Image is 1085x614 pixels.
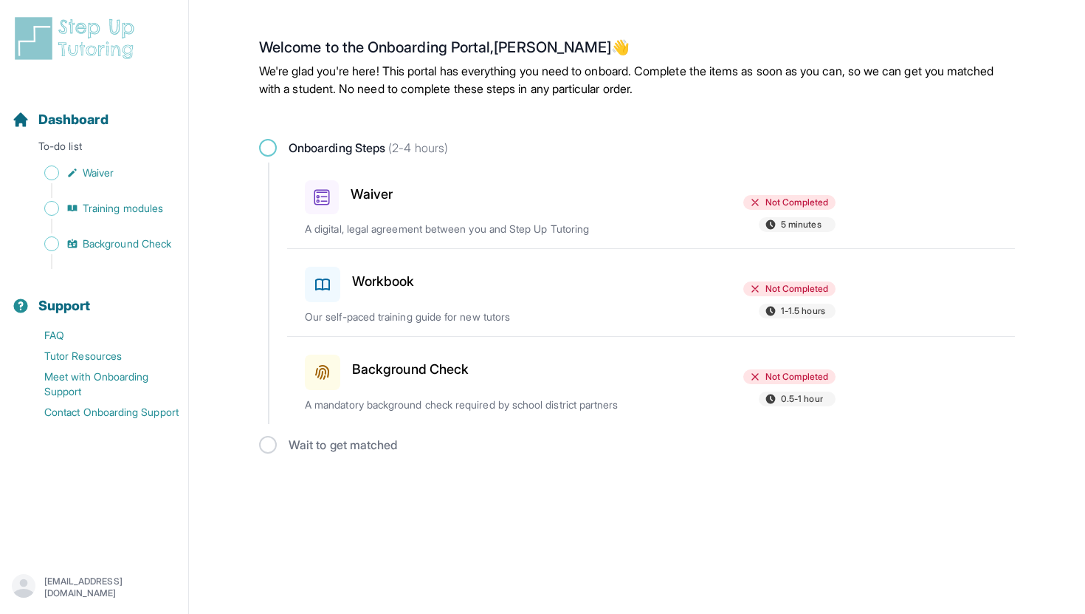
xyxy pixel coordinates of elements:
[12,109,108,130] a: Dashboard
[305,398,650,412] p: A mandatory background check required by school district partners
[12,366,188,402] a: Meet with Onboarding Support
[38,109,108,130] span: Dashboard
[6,86,182,136] button: Dashboard
[12,233,188,254] a: Background Check
[352,271,415,292] h3: Workbook
[12,574,176,601] button: [EMAIL_ADDRESS][DOMAIN_NAME]
[12,346,188,366] a: Tutor Resources
[12,325,188,346] a: FAQ
[765,371,828,383] span: Not Completed
[38,296,91,316] span: Support
[765,283,828,295] span: Not Completed
[781,305,825,317] span: 1-1.5 hours
[12,402,188,423] a: Contact Onboarding Support
[287,163,1015,248] a: WaiverNot Completed5 minutesA digital, legal agreement between you and Step Up Tutoring
[305,222,650,236] p: A digital, legal agreement between you and Step Up Tutoring
[6,139,182,160] p: To-do list
[259,62,1015,98] p: We're glad you're here! This portal has everything you need to onboard. Complete the items as soo...
[352,359,469,380] h3: Background Check
[12,15,143,62] img: logo
[6,272,182,322] button: Support
[83,236,171,251] span: Background Check
[781,219,821,231] span: 5 minutes
[305,310,650,324] p: Our self-paced training guide for new tutors
[12,198,188,219] a: Training modules
[83,201,163,216] span: Training modules
[287,249,1015,336] a: WorkbookNot Completed1-1.5 hoursOur self-paced training guide for new tutors
[351,184,393,205] h3: Waiver
[765,197,828,208] span: Not Completed
[83,166,114,180] span: Waiver
[44,576,176,599] p: [EMAIL_ADDRESS][DOMAIN_NAME]
[385,140,448,155] span: (2-4 hours)
[287,337,1015,424] a: Background CheckNot Completed0.5-1 hourA mandatory background check required by school district p...
[781,393,823,405] span: 0.5-1 hour
[12,163,188,183] a: Waiver
[289,139,448,157] span: Onboarding Steps
[259,38,1015,62] h2: Welcome to the Onboarding Portal, [PERSON_NAME] 👋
